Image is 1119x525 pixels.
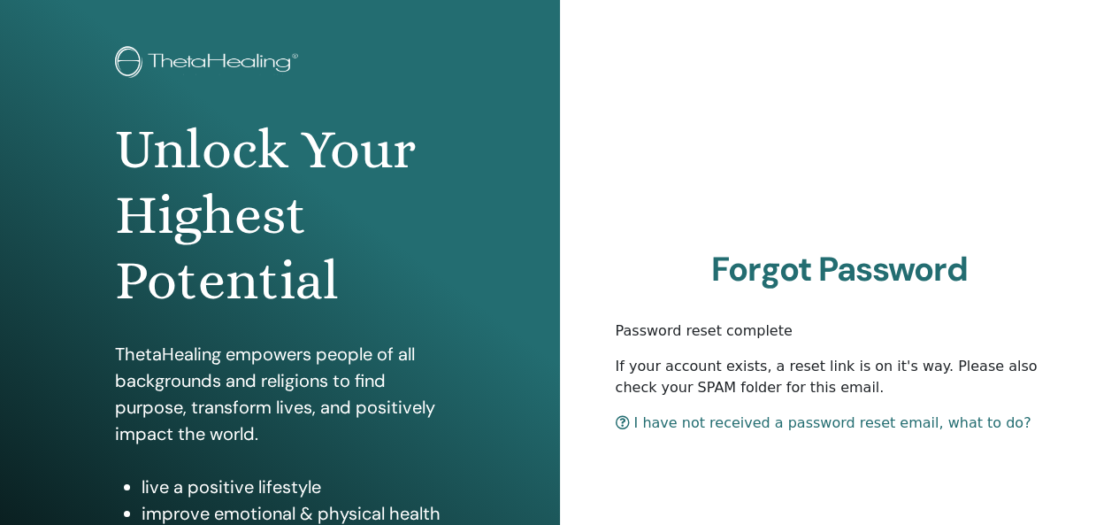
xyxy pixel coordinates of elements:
h1: Unlock Your Highest Potential [115,117,444,314]
p: If your account exists, a reset link is on it's way. Please also check your SPAM folder for this ... [616,356,1064,398]
p: Password reset complete [616,320,1064,342]
p: ThetaHealing empowers people of all backgrounds and religions to find purpose, transform lives, a... [115,341,444,447]
li: live a positive lifestyle [142,474,444,500]
a: I have not received a password reset email, what to do? [616,414,1031,431]
h2: Forgot Password [616,250,1064,290]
